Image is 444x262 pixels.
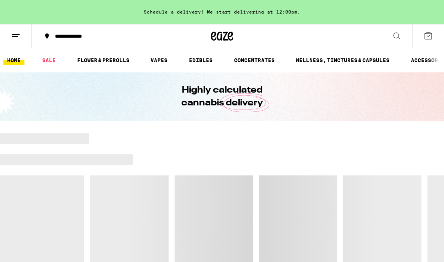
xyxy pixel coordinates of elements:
[147,56,171,65] a: VAPES
[73,56,133,65] a: FLOWER & PREROLLS
[230,56,278,65] a: CONCENTRATES
[292,56,393,65] a: WELLNESS, TINCTURES & CAPSULES
[3,56,24,65] a: HOME
[185,56,216,65] a: EDIBLES
[160,84,284,110] h1: Highly calculated cannabis delivery
[38,56,59,65] a: SALE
